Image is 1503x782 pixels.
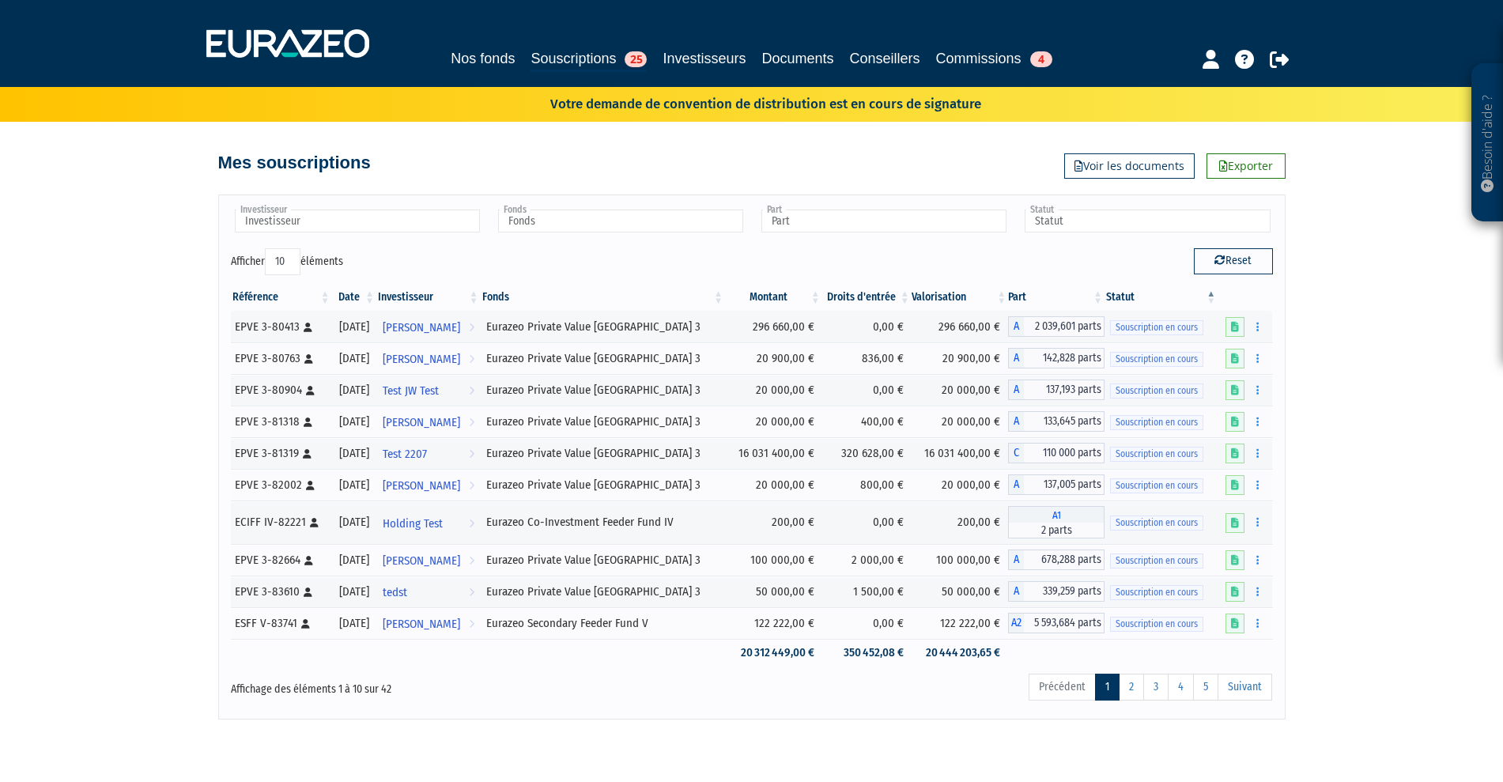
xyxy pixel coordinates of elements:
td: 20 900,00 € [912,342,1009,374]
span: 5 593,684 parts [1024,613,1105,633]
i: Voir l'investisseur [469,509,474,538]
td: 100 000,00 € [725,544,822,576]
span: 2 parts [1008,523,1105,538]
a: Documents [762,47,834,70]
td: 16 031 400,00 € [725,437,822,469]
span: 2 039,601 parts [1024,316,1105,337]
td: 200,00 € [725,501,822,544]
div: A - Eurazeo Private Value Europe 3 [1008,411,1105,432]
span: 339,259 parts [1024,581,1105,602]
div: Eurazeo Private Value [GEOGRAPHIC_DATA] 3 [486,319,720,335]
i: Voir l'investisseur [469,546,474,576]
span: A1 [1008,506,1105,523]
div: EPVE 3-81319 [235,445,327,462]
a: Test 2207 [376,437,480,469]
a: 3 [1143,674,1169,701]
th: Droits d'entrée: activer pour trier la colonne par ordre croissant [822,284,912,311]
div: A2 - Eurazeo Secondary Feeder Fund V [1008,613,1105,633]
span: Souscription en cours [1110,617,1203,632]
td: 20 000,00 € [912,406,1009,437]
td: 400,00 € [822,406,912,437]
td: 320 628,00 € [822,437,912,469]
td: 20 900,00 € [725,342,822,374]
img: 1732889491-logotype_eurazeo_blanc_rvb.png [206,29,369,58]
div: [DATE] [338,477,371,493]
td: 20 444 203,65 € [912,639,1009,667]
td: 122 222,00 € [912,607,1009,639]
div: [DATE] [338,414,371,430]
td: 0,00 € [822,374,912,406]
div: EPVE 3-82002 [235,477,327,493]
div: Eurazeo Private Value [GEOGRAPHIC_DATA] 3 [486,350,720,367]
div: Eurazeo Private Value [GEOGRAPHIC_DATA] 3 [486,584,720,600]
div: A - Eurazeo Private Value Europe 3 [1008,348,1105,368]
i: [Français] Personne physique [304,354,313,364]
span: Souscription en cours [1110,447,1203,462]
span: [PERSON_NAME] [383,610,460,639]
div: Eurazeo Secondary Feeder Fund V [486,615,720,632]
div: [DATE] [338,514,371,531]
i: Voir l'investisseur [469,376,474,406]
span: 137,005 parts [1024,474,1105,495]
i: [Français] Personne physique [304,587,312,597]
i: Voir l'investisseur [469,345,474,374]
span: A [1008,316,1024,337]
span: Souscription en cours [1110,516,1203,531]
div: EPVE 3-82664 [235,552,327,569]
span: Holding Test [383,509,443,538]
a: Voir les documents [1064,153,1195,179]
span: Souscription en cours [1110,352,1203,367]
span: 110 000 parts [1024,443,1105,463]
div: [DATE] [338,615,371,632]
td: 20 000,00 € [912,374,1009,406]
span: Souscription en cours [1110,553,1203,569]
a: Holding Test [376,507,480,538]
span: A [1008,348,1024,368]
div: A1 - Eurazeo Co-Investment Feeder Fund IV [1008,506,1105,538]
i: [Français] Personne physique [303,449,312,459]
a: tedst [376,576,480,607]
th: Investisseur: activer pour trier la colonne par ordre croissant [376,284,480,311]
div: EPVE 3-80413 [235,319,327,335]
span: [PERSON_NAME] [383,345,460,374]
td: 0,00 € [822,311,912,342]
div: ESFF V-83741 [235,615,327,632]
i: [Français] Personne physique [304,417,312,427]
span: A2 [1008,613,1024,633]
select: Afficheréléments [265,248,300,275]
a: 5 [1193,674,1218,701]
i: [Français] Personne physique [306,481,315,490]
button: Reset [1194,248,1273,274]
span: A [1008,411,1024,432]
span: [PERSON_NAME] [383,408,460,437]
span: [PERSON_NAME] [383,471,460,501]
div: [DATE] [338,552,371,569]
th: Statut : activer pour trier la colonne par ordre d&eacute;croissant [1105,284,1218,311]
i: [Français] Personne physique [306,386,315,395]
span: Souscription en cours [1110,478,1203,493]
a: Exporter [1207,153,1286,179]
span: A [1008,550,1024,570]
label: Afficher éléments [231,248,343,275]
span: 137,193 parts [1024,380,1105,400]
td: 50 000,00 € [912,576,1009,607]
td: 122 222,00 € [725,607,822,639]
a: [PERSON_NAME] [376,469,480,501]
td: 296 660,00 € [912,311,1009,342]
div: A - Eurazeo Private Value Europe 3 [1008,581,1105,602]
span: A [1008,581,1024,602]
a: 1 [1095,674,1120,701]
span: 678,288 parts [1024,550,1105,570]
span: 133,645 parts [1024,411,1105,432]
i: Voir l'investisseur [469,610,474,639]
div: [DATE] [338,445,371,462]
div: EPVE 3-83610 [235,584,327,600]
div: Eurazeo Co-Investment Feeder Fund IV [486,514,720,531]
div: EPVE 3-80763 [235,350,327,367]
a: Souscriptions25 [531,47,647,72]
span: Test JW Test [383,376,439,406]
td: 0,00 € [822,501,912,544]
td: 350 452,08 € [822,639,912,667]
span: 142,828 parts [1024,348,1105,368]
a: 2 [1119,674,1144,701]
